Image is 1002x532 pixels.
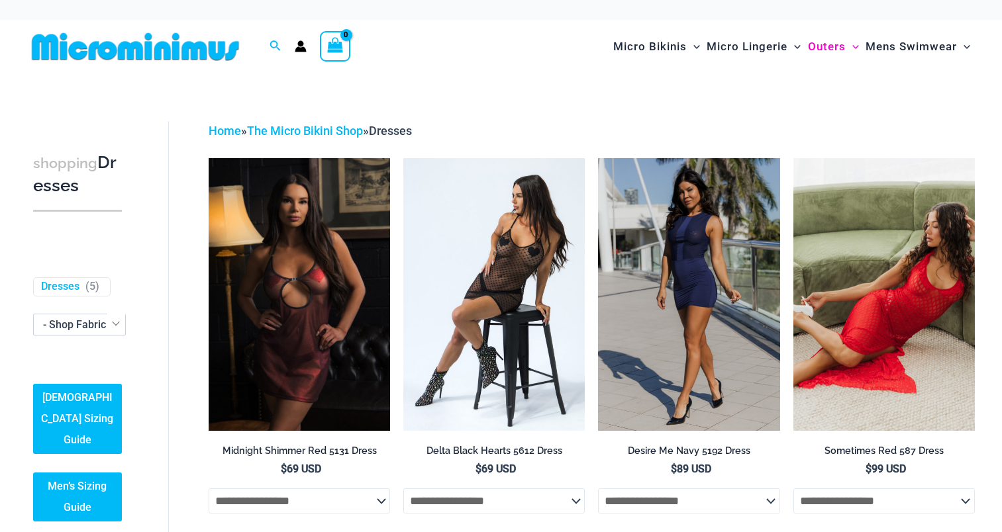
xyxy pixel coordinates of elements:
[89,280,95,292] span: 5
[209,445,390,462] a: Midnight Shimmer Red 5131 Dress
[707,30,787,64] span: Micro Lingerie
[403,158,585,430] img: Delta Black Hearts 5612 Dress 05
[866,463,906,475] bdi: 99 USD
[476,463,516,475] bdi: 69 USD
[209,158,390,430] a: Midnight Shimmer Red 5131 Dress 03v3Midnight Shimmer Red 5131 Dress 05Midnight Shimmer Red 5131 D...
[598,445,779,462] a: Desire Me Navy 5192 Dress
[846,30,859,64] span: Menu Toggle
[33,384,122,454] a: [DEMOGRAPHIC_DATA] Sizing Guide
[403,445,585,462] a: Delta Black Hearts 5612 Dress
[41,280,79,294] a: Dresses
[34,314,125,335] span: - Shop Fabric Type
[369,124,412,138] span: Dresses
[403,158,585,430] a: Delta Black Hearts 5612 Dress 05Delta Black Hearts 5612 Dress 04Delta Black Hearts 5612 Dress 04
[403,445,585,457] h2: Delta Black Hearts 5612 Dress
[33,152,122,197] h3: Dresses
[85,280,99,294] span: ( )
[793,445,975,462] a: Sometimes Red 587 Dress
[613,30,687,64] span: Micro Bikinis
[787,30,801,64] span: Menu Toggle
[281,463,287,475] span: $
[33,314,126,335] span: - Shop Fabric Type
[247,124,363,138] a: The Micro Bikini Shop
[793,158,975,430] a: Sometimes Red 587 Dress 10Sometimes Red 587 Dress 09Sometimes Red 587 Dress 09
[687,30,700,64] span: Menu Toggle
[808,30,846,64] span: Outers
[671,463,677,475] span: $
[598,158,779,430] img: Desire Me Navy 5192 Dress 11
[671,463,711,475] bdi: 89 USD
[209,445,390,457] h2: Midnight Shimmer Red 5131 Dress
[598,158,779,430] a: Desire Me Navy 5192 Dress 11Desire Me Navy 5192 Dress 09Desire Me Navy 5192 Dress 09
[866,30,957,64] span: Mens Swimwear
[209,158,390,430] img: Midnight Shimmer Red 5131 Dress 03v3
[270,38,281,55] a: Search icon link
[26,32,244,62] img: MM SHOP LOGO FLAT
[476,463,481,475] span: $
[43,318,132,331] span: - Shop Fabric Type
[33,155,97,171] span: shopping
[608,24,976,69] nav: Site Navigation
[295,40,307,52] a: Account icon link
[209,124,412,138] span: » »
[793,445,975,457] h2: Sometimes Red 587 Dress
[598,445,779,457] h2: Desire Me Navy 5192 Dress
[610,26,703,67] a: Micro BikinisMenu ToggleMenu Toggle
[703,26,804,67] a: Micro LingerieMenu ToggleMenu Toggle
[862,26,974,67] a: Mens SwimwearMenu ToggleMenu Toggle
[957,30,970,64] span: Menu Toggle
[209,124,241,138] a: Home
[866,463,872,475] span: $
[805,26,862,67] a: OutersMenu ToggleMenu Toggle
[281,463,321,475] bdi: 69 USD
[33,472,122,521] a: Men’s Sizing Guide
[793,158,975,430] img: Sometimes Red 587 Dress 10
[320,31,350,62] a: View Shopping Cart, empty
